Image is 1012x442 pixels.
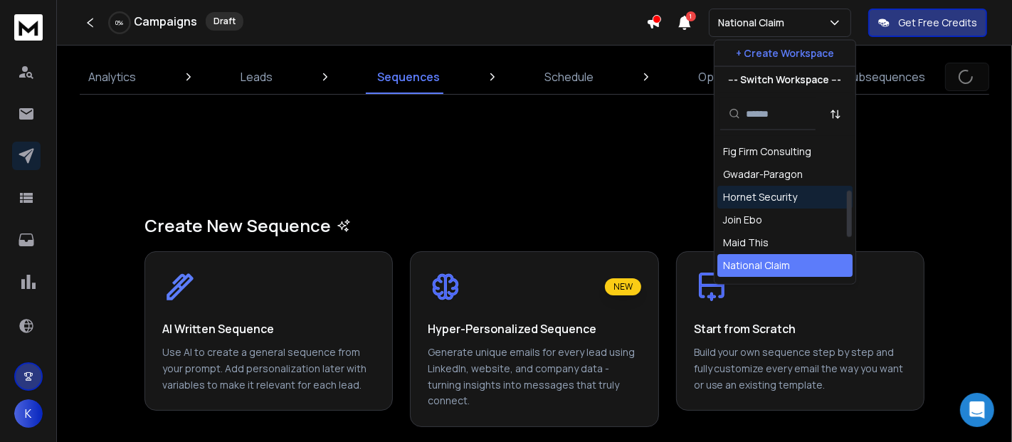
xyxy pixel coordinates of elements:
[14,399,43,428] button: K
[694,344,907,393] p: Build your own sequence step by step and fully customize every email the way you want or use an e...
[605,278,641,295] div: NEW
[536,60,602,94] a: Schedule
[134,13,197,30] h1: Campaigns
[723,167,803,181] div: Gwadar-Paragon
[690,60,749,94] a: Options
[821,100,850,128] button: Sort by Sort A-Z
[723,258,790,273] div: National Claim
[723,236,769,250] div: Maid This
[116,19,124,27] p: 0 %
[241,68,273,85] p: Leads
[728,73,841,87] p: --- Switch Workspace ---
[898,16,977,30] p: Get Free Credits
[694,322,796,336] h3: Start from Scratch
[698,68,740,85] p: Options
[868,9,987,37] button: Get Free Credits
[715,41,855,66] button: + Create Workspace
[544,68,594,85] p: Schedule
[232,60,281,94] a: Leads
[960,393,994,427] div: Open Intercom Messenger
[836,60,934,94] a: Subsequences
[686,11,696,21] span: 1
[428,344,641,409] p: Generate unique emails for every lead using LinkedIn, website, and company data - turning insight...
[162,344,375,393] p: Use AI to create a general sequence from your prompt. Add personalization later with variables to...
[736,46,834,60] p: + Create Workspace
[80,60,144,94] a: Analytics
[718,16,790,30] p: National Claim
[723,190,797,204] div: Hornet Security
[676,251,924,411] button: Start from ScratchBuild your own sequence step by step and fully customize every email the way yo...
[845,68,925,85] p: Subsequences
[723,213,762,227] div: Join Ebo
[144,214,924,237] h1: Create New Sequence
[410,251,658,427] button: NEWHyper-Personalized SequenceGenerate unique emails for every lead using LinkedIn, website, and ...
[14,14,43,41] img: logo
[206,12,243,31] div: Draft
[144,251,393,411] button: AI Written SequenceUse AI to create a general sequence from your prompt. Add personalization late...
[377,68,440,85] p: Sequences
[369,60,448,94] a: Sequences
[428,322,596,336] h3: Hyper-Personalized Sequence
[162,322,274,336] h3: AI Written Sequence
[723,144,811,159] div: Fig Firm Consulting
[88,68,136,85] p: Analytics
